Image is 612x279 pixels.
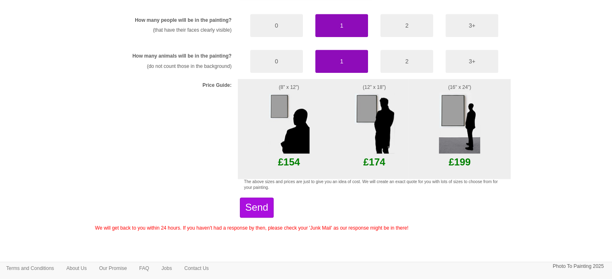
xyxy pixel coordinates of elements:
[202,82,232,89] label: Price Guide:
[250,50,303,73] button: 0
[244,83,334,92] p: (8" x 12")
[380,14,433,37] button: 2
[446,50,498,73] button: 3+
[380,50,433,73] button: 2
[315,14,368,37] button: 1
[553,262,604,271] p: Photo To Painting 2025
[446,14,498,37] button: 3+
[133,262,155,274] a: FAQ
[244,179,505,191] p: The above sizes and prices are just to give you an idea of cost. We will create an exact quote fo...
[95,224,517,232] p: We will get back to you within 24 hours. If you haven't had a response by then, please check your...
[354,92,395,153] img: Example size of a Midi painting
[60,262,93,274] a: About Us
[346,153,402,171] p: £174
[135,17,232,24] label: How many people will be in the painting?
[155,262,178,274] a: Jobs
[93,262,133,274] a: Our Promise
[439,92,480,153] img: Example size of a large painting
[346,83,402,92] p: (12" x 18")
[415,83,505,92] p: (16" x 24")
[250,14,303,37] button: 0
[244,153,334,171] p: £154
[415,153,505,171] p: £199
[132,53,232,60] label: How many animals will be in the painting?
[268,92,310,153] img: Example size of a small painting
[108,62,232,71] p: (do not count those in the background)
[178,262,215,274] a: Contact Us
[315,50,368,73] button: 1
[240,198,274,217] button: Send
[108,26,232,35] p: (that have their faces clearly visible)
